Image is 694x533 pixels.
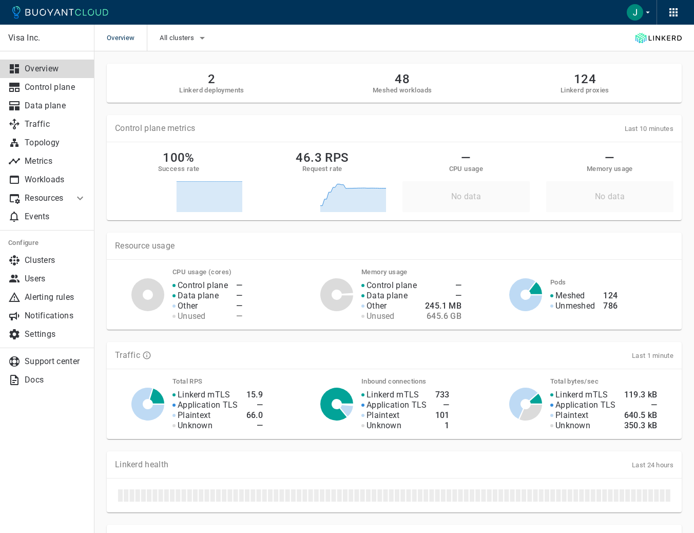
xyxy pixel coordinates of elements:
[561,72,609,86] h2: 124
[624,410,658,421] h4: 640.5 kB
[425,301,461,311] h4: 245.1 MB
[178,311,206,321] p: Unused
[107,25,147,51] span: Overview
[178,390,230,400] p: Linkerd mTLS
[178,301,198,311] p: Other
[115,123,195,134] p: Control plane metrics
[296,150,349,165] h2: 46.3 RPS
[25,329,86,339] p: Settings
[555,400,616,410] p: Application TLS
[461,150,471,165] h2: —
[25,375,86,385] p: Docs
[160,30,208,46] button: All clusters
[373,72,432,86] h2: 48
[561,86,609,94] h5: Linkerd proxies
[259,150,386,212] a: 46.3 RPSRequest rate
[236,280,242,291] h4: —
[435,390,450,400] h4: 733
[178,410,211,421] p: Plaintext
[115,150,242,212] a: 100%Success rate
[115,350,140,360] p: Traffic
[25,356,86,367] p: Support center
[632,461,673,469] span: Last 24 hours
[25,292,86,302] p: Alerting rules
[8,239,86,247] h5: Configure
[555,301,595,311] p: Unmeshed
[546,150,673,212] a: —Memory usageNo data
[435,410,450,421] h4: 101
[367,390,419,400] p: Linkerd mTLS
[246,421,263,431] h4: —
[435,400,450,410] h4: —
[8,33,86,43] p: Visa Inc.
[178,291,219,301] p: Data plane
[115,241,673,251] p: Resource usage
[178,400,238,410] p: Application TLS
[367,410,400,421] p: Plaintext
[625,125,674,132] span: Last 10 minutes
[158,165,200,173] h5: Success rate
[25,82,86,92] p: Control plane
[115,460,168,470] p: Linkerd health
[627,4,643,21] img: Julian Camilo Cuevas Alvear
[160,34,196,42] span: All clusters
[25,101,86,111] p: Data plane
[367,311,395,321] p: Unused
[624,400,658,410] h4: —
[587,165,633,173] h5: Memory usage
[142,351,151,360] svg: TLS data is compiled from traffic seen by Linkerd proxies. RPS and TCP bytes reflect both inbound...
[595,192,625,202] p: No data
[603,301,618,311] h4: 786
[624,390,658,400] h4: 119.3 kB
[435,421,450,431] h4: 1
[179,72,244,86] h2: 2
[373,86,432,94] h5: Meshed workloads
[605,150,614,165] h2: —
[246,410,263,421] h4: 66.0
[25,212,86,222] p: Events
[367,301,387,311] p: Other
[425,291,461,301] h4: —
[367,421,401,431] p: Unknown
[236,301,242,311] h4: —
[367,400,427,410] p: Application TLS
[302,165,342,173] h5: Request rate
[367,280,417,291] p: Control plane
[603,291,618,301] h4: 124
[236,311,242,321] h4: —
[555,291,585,301] p: Meshed
[624,421,658,431] h4: 350.3 kB
[178,421,213,431] p: Unknown
[25,311,86,321] p: Notifications
[25,193,66,203] p: Resources
[246,400,263,410] h4: —
[449,165,484,173] h5: CPU usage
[451,192,481,202] p: No data
[246,390,263,400] h4: 15.9
[555,410,589,421] p: Plaintext
[367,291,408,301] p: Data plane
[179,86,244,94] h5: Linkerd deployments
[425,280,461,291] h4: —
[25,138,86,148] p: Topology
[632,352,673,359] span: Last 1 minute
[555,390,608,400] p: Linkerd mTLS
[25,119,86,129] p: Traffic
[178,280,228,291] p: Control plane
[425,311,461,321] h4: 645.6 GB
[163,150,195,165] h2: 100%
[25,175,86,185] p: Workloads
[25,156,86,166] p: Metrics
[25,274,86,284] p: Users
[25,64,86,74] p: Overview
[555,421,590,431] p: Unknown
[25,255,86,265] p: Clusters
[236,291,242,301] h4: —
[402,150,530,212] a: —CPU usageNo data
